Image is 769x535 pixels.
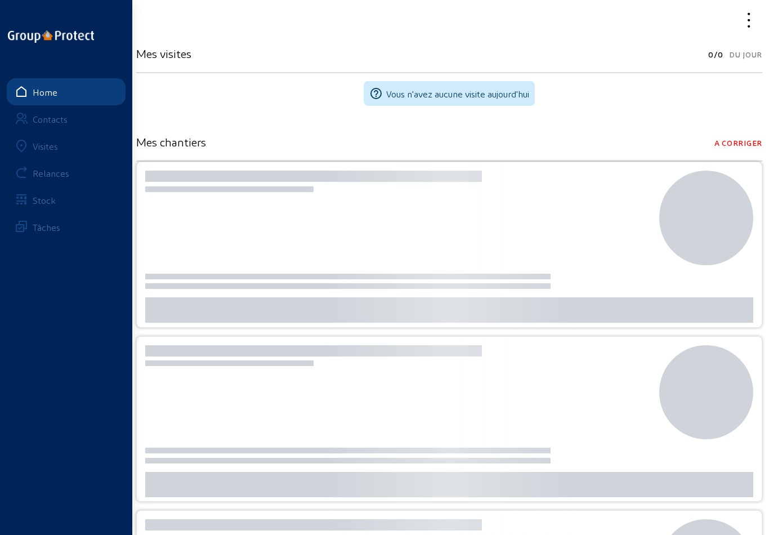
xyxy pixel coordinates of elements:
mat-icon: help_outline [369,87,383,100]
a: Contacts [7,105,126,132]
div: Stock [33,195,56,206]
a: Home [7,78,126,105]
span: Vous n'avez aucune visite aujourd'hui [386,88,529,99]
a: Relances [7,159,126,186]
div: Visites [33,141,58,151]
div: Tâches [33,222,60,233]
div: Contacts [33,114,68,124]
h3: Mes chantiers [136,135,206,149]
div: Home [33,87,57,97]
span: A corriger [714,135,762,151]
a: Visites [7,132,126,159]
h3: Mes visites [136,47,191,60]
span: 0/0 [708,47,723,63]
div: Relances [33,168,69,179]
a: Stock [7,186,126,213]
a: Tâches [7,213,126,240]
span: Du jour [729,47,762,63]
img: logo-oneline.png [8,30,94,43]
